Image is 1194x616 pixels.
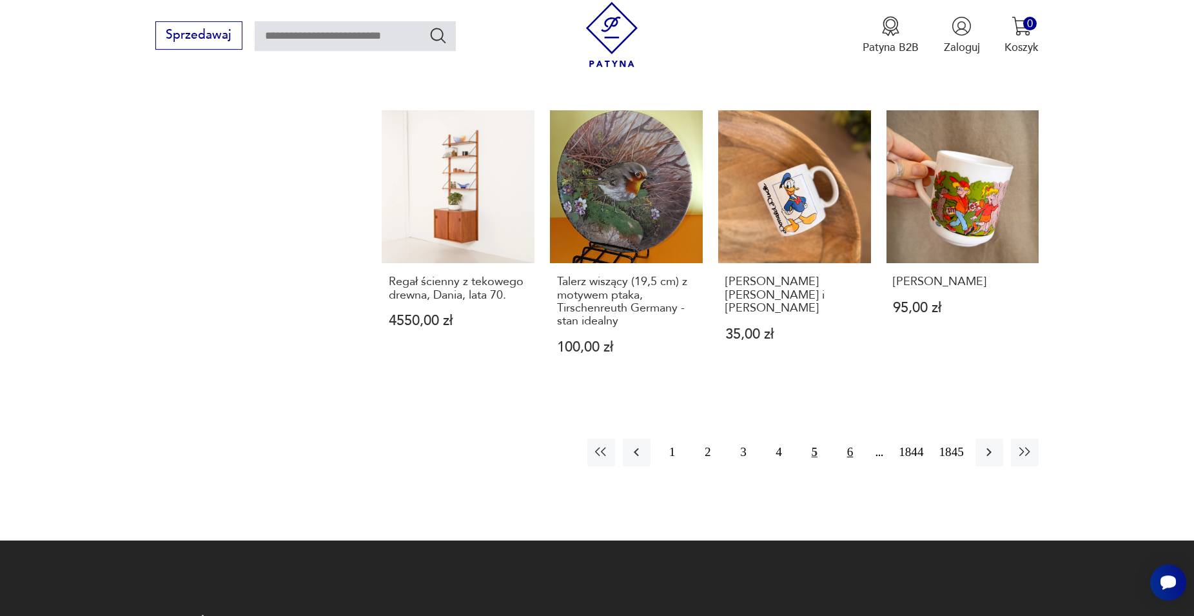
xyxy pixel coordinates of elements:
[1004,40,1039,55] p: Koszyk
[382,110,534,384] a: Regał ścienny z tekowego drewna, Dania, lata 70.Regał ścienny z tekowego drewna, Dania, lata 70.4...
[1150,564,1186,601] iframe: Smartsupp widget button
[1023,17,1037,30] div: 0
[893,275,1032,288] h3: [PERSON_NAME]
[550,110,703,384] a: Talerz wiszący (19,5 cm) z motywem ptaka, Tirschenreuth Germany - stan idealnyTalerz wiszący (19,...
[765,439,793,466] button: 4
[155,31,242,41] a: Sprzedawaj
[725,275,864,315] h3: [PERSON_NAME] [PERSON_NAME] i [PERSON_NAME]
[944,40,980,55] p: Zaloguj
[893,301,1032,315] p: 95,00 zł
[886,110,1039,384] a: Kubek Arcopol[PERSON_NAME]95,00 zł
[863,16,919,55] a: Ikona medaluPatyna B2B
[944,16,980,55] button: Zaloguj
[836,439,864,466] button: 6
[1004,16,1039,55] button: 0Koszyk
[557,341,696,354] p: 100,00 zł
[863,16,919,55] button: Patyna B2B
[718,110,871,384] a: Kubek Kaczor Donald i Daisy[PERSON_NAME] [PERSON_NAME] i [PERSON_NAME]35,00 zł
[952,16,972,36] img: Ikonka użytkownika
[429,26,447,45] button: Szukaj
[658,439,686,466] button: 1
[729,439,757,466] button: 3
[863,40,919,55] p: Patyna B2B
[801,439,828,466] button: 5
[389,314,527,328] p: 4550,00 zł
[1012,16,1032,36] img: Ikona koszyka
[580,2,645,67] img: Patyna - sklep z meblami i dekoracjami vintage
[881,16,901,36] img: Ikona medalu
[155,21,242,50] button: Sprzedawaj
[895,439,927,466] button: 1844
[935,439,968,466] button: 1845
[694,439,721,466] button: 2
[389,275,527,302] h3: Regał ścienny z tekowego drewna, Dania, lata 70.
[557,275,696,328] h3: Talerz wiszący (19,5 cm) z motywem ptaka, Tirschenreuth Germany - stan idealny
[725,328,864,341] p: 35,00 zł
